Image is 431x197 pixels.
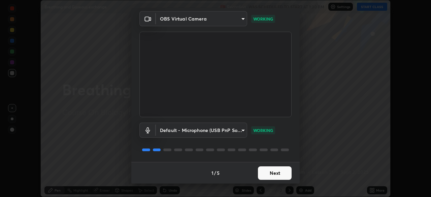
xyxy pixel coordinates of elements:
h4: / [214,169,216,176]
div: OBS Virtual Camera [156,11,247,26]
p: WORKING [253,127,273,133]
h4: 1 [211,169,213,176]
p: WORKING [253,16,273,22]
div: OBS Virtual Camera [156,123,247,138]
button: Next [258,166,292,180]
h4: 5 [217,169,220,176]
